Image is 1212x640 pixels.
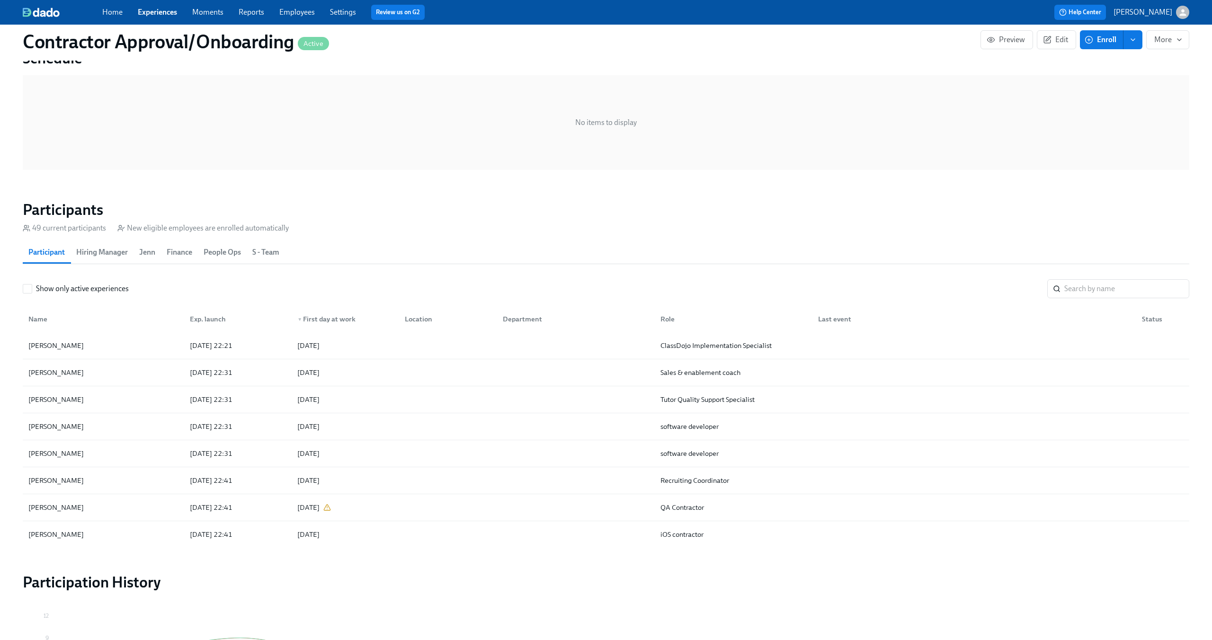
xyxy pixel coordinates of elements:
[297,421,320,432] div: [DATE]
[657,448,811,459] div: software developer
[25,367,182,378] div: [PERSON_NAME]
[811,310,1134,329] div: Last event
[294,313,397,325] div: First day at work
[23,359,1189,386] div: [PERSON_NAME][DATE] 22:31[DATE]Sales & enablement coach
[25,502,182,513] div: [PERSON_NAME]
[657,313,811,325] div: Role
[297,448,320,459] div: [DATE]
[23,223,106,233] div: 49 current participants
[36,284,129,294] span: Show only active experiences
[186,313,290,325] div: Exp. launch
[23,413,1189,440] div: [PERSON_NAME][DATE] 22:31[DATE]software developer
[1123,30,1142,49] button: enroll
[23,8,102,17] a: dado
[102,8,123,17] a: Home
[23,521,1189,548] div: [PERSON_NAME][DATE] 22:41[DATE]iOS contractor
[814,313,1134,325] div: Last event
[186,340,290,351] div: [DATE] 22:21
[989,35,1025,44] span: Preview
[657,421,811,432] div: software developer
[204,246,241,259] span: People Ops
[186,529,290,540] div: [DATE] 22:41
[44,613,49,619] tspan: 12
[1138,313,1187,325] div: Status
[297,475,320,486] div: [DATE]
[297,340,320,351] div: [DATE]
[138,8,177,17] a: Experiences
[25,529,182,540] div: [PERSON_NAME]
[23,75,1189,170] div: No items to display
[25,313,182,325] div: Name
[1037,30,1076,49] button: Edit
[182,310,290,329] div: Exp. launch
[1080,30,1123,49] button: Enroll
[186,421,290,432] div: [DATE] 22:31
[1064,279,1189,298] input: Search by name
[980,30,1033,49] button: Preview
[23,573,1189,592] h2: Participation History
[1087,35,1116,44] span: Enroll
[23,440,1189,467] div: [PERSON_NAME][DATE] 22:31[DATE]software developer
[657,394,811,405] div: Tutor Quality Support Specialist
[186,502,290,513] div: [DATE] 22:41
[25,310,182,329] div: Name
[23,467,1189,494] div: [PERSON_NAME][DATE] 22:41[DATE]Recruiting Coordinator
[23,200,1189,219] h2: Participants
[167,246,192,259] span: Finance
[499,313,653,325] div: Department
[371,5,425,20] button: Review us on G2
[1059,8,1101,17] span: Help Center
[186,448,290,459] div: [DATE] 22:31
[25,340,182,351] div: [PERSON_NAME]
[657,367,811,378] div: Sales & enablement coach
[657,475,811,486] div: Recruiting Coordinator
[23,386,1189,413] div: [PERSON_NAME][DATE] 22:31[DATE]Tutor Quality Support Specialist
[25,421,182,432] div: [PERSON_NAME]
[186,367,290,378] div: [DATE] 22:31
[290,310,397,329] div: ▼First day at work
[653,310,811,329] div: Role
[192,8,223,17] a: Moments
[1146,30,1189,49] button: More
[23,332,1189,359] div: [PERSON_NAME][DATE] 22:21[DATE]ClassDojo Implementation Specialist
[117,223,289,233] div: New eligible employees are enrolled automatically
[252,246,279,259] span: S - Team
[495,310,653,329] div: Department
[297,394,320,405] div: [DATE]
[25,475,182,486] div: [PERSON_NAME]
[297,367,320,378] div: [DATE]
[1054,5,1106,20] button: Help Center
[297,317,302,322] span: ▼
[1045,35,1068,44] span: Edit
[279,8,315,17] a: Employees
[25,394,182,405] div: [PERSON_NAME]
[401,313,495,325] div: Location
[330,8,356,17] a: Settings
[239,8,264,17] a: Reports
[23,494,1189,521] div: [PERSON_NAME][DATE] 22:41[DATE]QA Contractor
[1114,7,1172,18] p: [PERSON_NAME]
[297,529,320,540] div: [DATE]
[1114,6,1189,19] button: [PERSON_NAME]
[397,310,495,329] div: Location
[376,8,420,17] a: Review us on G2
[298,40,329,47] span: Active
[1134,310,1187,329] div: Status
[76,246,128,259] span: Hiring Manager
[1154,35,1181,44] span: More
[23,30,329,53] h1: Contractor Approval/Onboarding
[186,475,290,486] div: [DATE] 22:41
[139,246,155,259] span: Jenn
[657,502,811,513] div: QA Contractor
[28,246,65,259] span: Participant
[323,504,331,511] svg: This date applies to this experience only. It differs from the user's profile (2025/02/04).
[25,448,182,459] div: [PERSON_NAME]
[186,394,290,405] div: [DATE] 22:31
[657,529,811,540] div: iOS contractor
[23,8,60,17] img: dado
[657,340,811,351] div: ClassDojo Implementation Specialist
[297,502,320,513] div: [DATE]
